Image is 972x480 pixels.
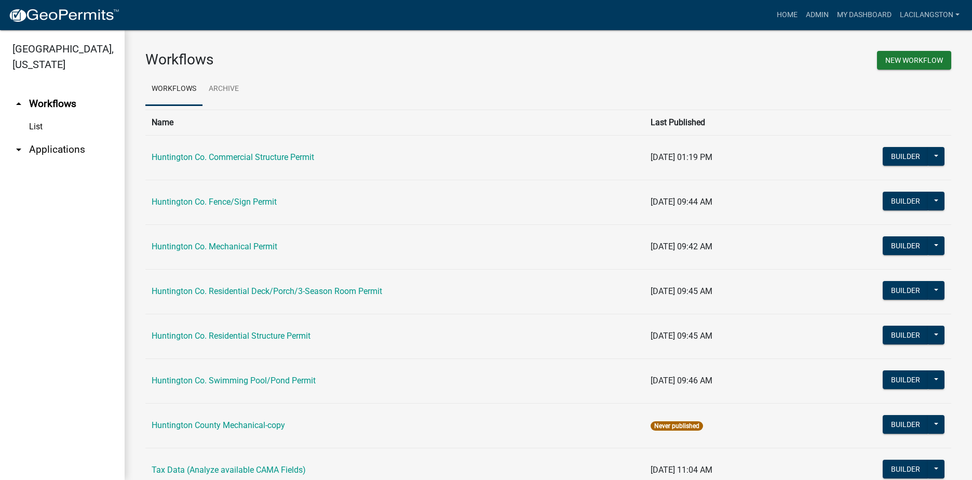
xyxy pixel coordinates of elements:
a: Huntington Co. Residential Deck/Porch/3-Season Room Permit [152,286,382,296]
a: My Dashboard [833,5,896,25]
button: Builder [883,147,928,166]
span: [DATE] 11:04 AM [651,465,712,475]
a: Tax Data (Analyze available CAMA Fields) [152,465,306,475]
button: Builder [883,236,928,255]
button: Builder [883,326,928,344]
i: arrow_drop_down [12,143,25,156]
h3: Workflows [145,51,541,69]
th: Last Published [644,110,797,135]
button: Builder [883,415,928,434]
a: Huntington Co. Swimming Pool/Pond Permit [152,376,316,385]
a: Huntington Co. Residential Structure Permit [152,331,310,341]
span: [DATE] 09:42 AM [651,242,712,251]
th: Name [145,110,644,135]
span: Never published [651,421,703,431]
span: [DATE] 09:45 AM [651,286,712,296]
span: [DATE] 01:19 PM [651,152,712,162]
span: [DATE] 09:46 AM [651,376,712,385]
a: Archive [203,73,245,106]
a: Workflows [145,73,203,106]
button: New Workflow [877,51,951,70]
a: Huntington Co. Fence/Sign Permit [152,197,277,207]
a: Huntington Co. Commercial Structure Permit [152,152,314,162]
a: Huntington County Mechanical-copy [152,420,285,430]
a: Home [773,5,802,25]
i: arrow_drop_up [12,98,25,110]
button: Builder [883,370,928,389]
a: Huntington Co. Mechanical Permit [152,242,277,251]
button: Builder [883,281,928,300]
button: Builder [883,460,928,478]
a: Admin [802,5,833,25]
a: LaciLangston [896,5,964,25]
button: Builder [883,192,928,210]
span: [DATE] 09:45 AM [651,331,712,341]
span: [DATE] 09:44 AM [651,197,712,207]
